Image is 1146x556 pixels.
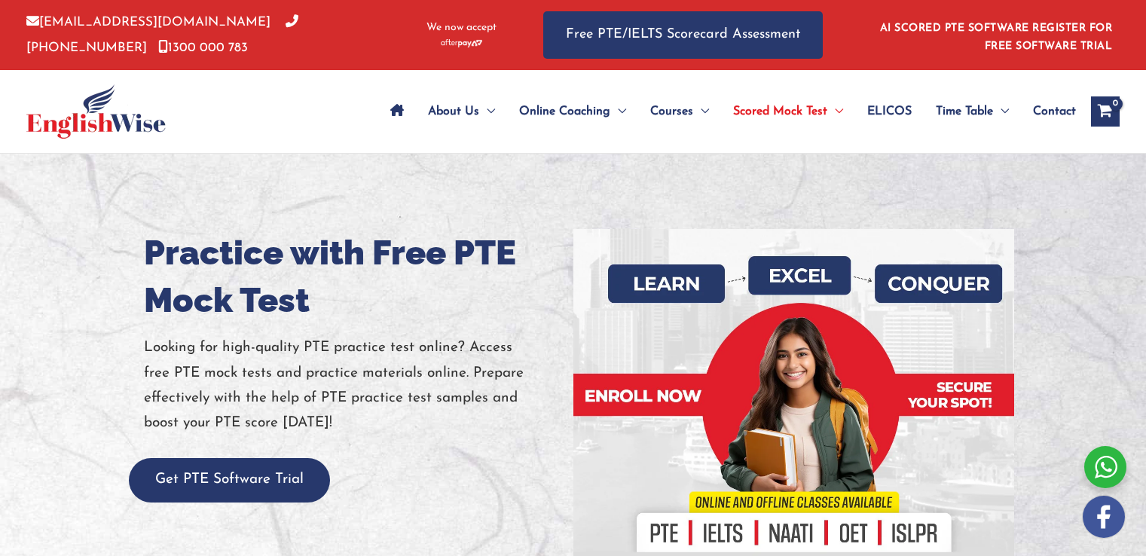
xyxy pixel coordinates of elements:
[1021,85,1076,138] a: Contact
[693,85,709,138] span: Menu Toggle
[1083,496,1125,538] img: white-facebook.png
[650,85,693,138] span: Courses
[428,85,479,138] span: About Us
[733,85,827,138] span: Scored Mock Test
[1033,85,1076,138] span: Contact
[416,85,507,138] a: About UsMenu Toggle
[880,23,1113,52] a: AI SCORED PTE SOFTWARE REGISTER FOR FREE SOFTWARE TRIAL
[1091,96,1120,127] a: View Shopping Cart, empty
[26,16,270,29] a: [EMAIL_ADDRESS][DOMAIN_NAME]
[936,85,993,138] span: Time Table
[158,41,248,54] a: 1300 000 783
[610,85,626,138] span: Menu Toggle
[993,85,1009,138] span: Menu Toggle
[721,85,855,138] a: Scored Mock TestMenu Toggle
[129,458,330,503] button: Get PTE Software Trial
[144,335,562,435] p: Looking for high-quality PTE practice test online? Access free PTE mock tests and practice materi...
[638,85,721,138] a: CoursesMenu Toggle
[144,229,562,324] h1: Practice with Free PTE Mock Test
[426,20,497,35] span: We now accept
[378,85,1076,138] nav: Site Navigation: Main Menu
[855,85,924,138] a: ELICOS
[26,84,166,139] img: cropped-ew-logo
[867,85,912,138] span: ELICOS
[871,11,1120,60] aside: Header Widget 1
[129,472,330,487] a: Get PTE Software Trial
[26,16,298,53] a: [PHONE_NUMBER]
[507,85,638,138] a: Online CoachingMenu Toggle
[519,85,610,138] span: Online Coaching
[924,85,1021,138] a: Time TableMenu Toggle
[543,11,823,59] a: Free PTE/IELTS Scorecard Assessment
[441,39,482,47] img: Afterpay-Logo
[479,85,495,138] span: Menu Toggle
[827,85,843,138] span: Menu Toggle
